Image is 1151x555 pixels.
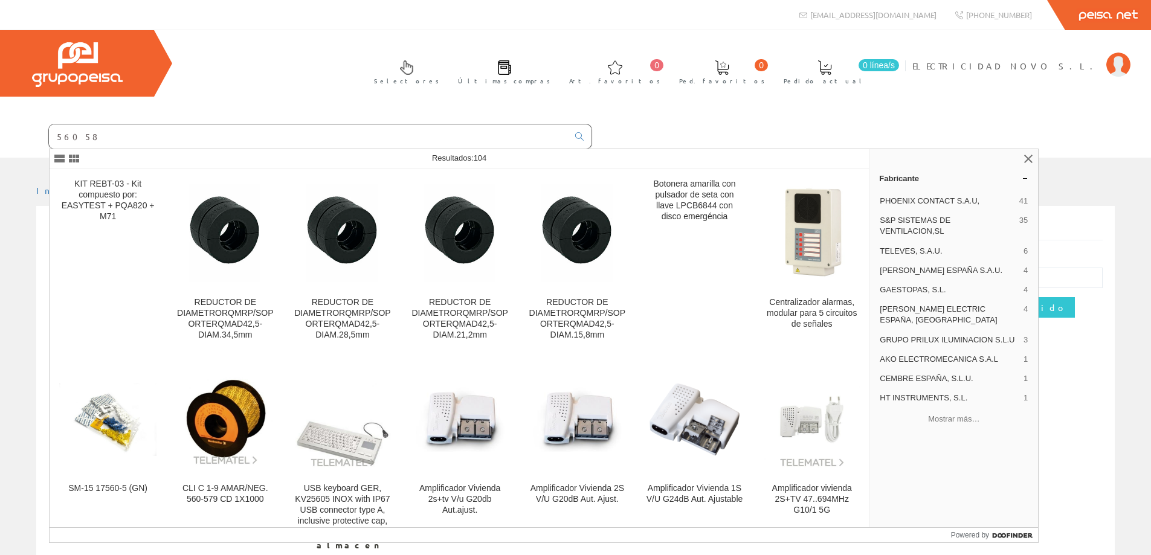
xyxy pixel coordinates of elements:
[810,10,937,20] span: [EMAIL_ADDRESS][DOMAIN_NAME]
[880,335,1019,345] span: GRUPO PRILUX ILUMINACION S.L.U
[1019,196,1028,207] span: 41
[1024,265,1028,276] span: 4
[1024,393,1028,403] span: 1
[529,387,626,452] img: Amplificador Vivienda 2S V/U G20dB Aut. Ajust.
[869,168,1038,188] a: Fabricante
[294,483,391,537] div: USB keyboard GER, KV25605 INOX with IP67 USB connector type A, inclusive protective cap, vandalproof
[874,409,1033,429] button: Mostrar más…
[411,184,509,281] img: REDUCTOR DE DIAMETRORQMRP/SOPORTERQMAD42,5-DIAM.21,2mm
[50,169,166,354] a: KIT REBT-03 - Kit compuesto por: EASYTEST + PQA820 + M71
[753,169,870,354] a: Centralizador alarmas, modular para 5 circuitos de señales Centralizador alarmas, modular para 5 ...
[294,184,391,281] img: REDUCTOR DE DIAMETRORQMRP/SOPORTERQMAD42,5-DIAM.28,5mm
[912,60,1100,72] span: ELECTRICIDAD NOVO S.L.
[411,387,509,452] img: Amplificador Vivienda 2s+tv V/u G20db Aut.ajust.
[284,169,401,354] a: REDUCTOR DE DIAMETRORQMRP/SOPORTERQMAD42,5-DIAM.28,5mm REDUCTOR DE DIAMETRORQMRP/SOPORTERQMAD42,5...
[650,59,663,71] span: 0
[432,153,486,162] span: Resultados:
[176,483,274,505] div: CLI C 1-9 AMAR/NEG. 560-579 CD 1X1000
[912,50,1130,62] a: ELECTRICIDAD NOVO S.L.
[1019,215,1028,237] span: 35
[763,371,860,468] img: Amplificador vivienda 2S+TV 47..694MHz G10/1 5G
[646,483,743,505] div: Amplificador Vivienda 1S V/U G24dB Aut. Ajustable
[167,169,283,354] a: REDUCTOR DE DIAMETRORQMRP/SOPORTERQMAD42,5-DIAM.34,5mm REDUCTOR DE DIAMETRORQMRP/SOPORTERQMAD42,5...
[446,50,556,92] a: Últimas compras
[402,355,518,551] a: Amplificador Vivienda 2s+tv V/u G20db Aut.ajust. Amplificador Vivienda 2s+tv V/u G20db Aut.ajust.
[374,75,439,87] span: Selectores
[1024,304,1028,326] span: 4
[176,297,274,341] div: REDUCTOR DE DIAMETRORQMRP/SOPORTERQMAD42,5-DIAM.34,5mm
[59,483,156,494] div: SM-15 17560-5 (GN)
[529,184,626,281] img: REDUCTOR DE DIAMETRORQMRP/SOPORTERQMAD42,5-DIAM.15,8mm
[1024,284,1028,295] span: 4
[294,371,391,468] img: USB keyboard GER, KV25605 INOX with IP67 USB connector type A, inclusive protective cap, vandalproof
[50,355,166,551] a: SM-15 17560-5 (GN) SM-15 17560-5 (GN)
[59,383,156,456] img: SM-15 17560-5 (GN)
[1024,246,1028,257] span: 6
[529,297,626,341] div: REDUCTOR DE DIAMETRORQMRP/SOPORTERQMAD42,5-DIAM.15,8mm
[768,179,856,287] img: Centralizador alarmas, modular para 5 circuitos de señales
[880,304,1019,326] span: [PERSON_NAME] ELECTRIC ESPAÑA, [GEOGRAPHIC_DATA]
[753,355,870,551] a: Amplificador vivienda 2S+TV 47..694MHz G10/1 5G Amplificador vivienda 2S+TV 47..694MHz G10/1 5G
[880,284,1019,295] span: GAESTOPAS, S.L.
[49,124,568,149] input: Buscar ...
[880,246,1019,257] span: TELEVES, S.A.U.
[636,169,753,354] a: Botonera amarilla con pulsador de seta con llave LPCB6844 con disco emergéncia
[402,169,518,354] a: REDUCTOR DE DIAMETRORQMRP/SOPORTERQMAD42,5-DIAM.21,2mm REDUCTOR DE DIAMETRORQMRP/SOPORTERQMAD42,5...
[474,153,487,162] span: 104
[36,185,88,196] a: Inicio
[880,393,1019,403] span: HT INSTRUMENTS, S.L.
[519,355,636,551] a: Amplificador Vivienda 2S V/U G20dB Aut. Ajust. Amplificador Vivienda 2S V/U G20dB Aut. Ajust.
[646,179,743,222] div: Botonera amarilla con pulsador de seta con llave LPCB6844 con disco emergéncia
[458,75,550,87] span: Últimas compras
[176,184,274,281] img: REDUCTOR DE DIAMETRORQMRP/SOPORTERQMAD42,5-DIAM.34,5mm
[529,483,626,505] div: Amplificador Vivienda 2S V/U G20dB Aut. Ajust.
[59,179,156,222] div: KIT REBT-03 - Kit compuesto por: EASYTEST + PQA820 + M71
[880,215,1014,237] span: S&P SISTEMAS DE VENTILACION,SL
[646,371,743,468] img: Amplificador Vivienda 1S V/U G24dB Aut. Ajustable
[411,297,509,341] div: REDUCTOR DE DIAMETRORQMRP/SOPORTERQMAD42,5-DIAM.21,2mm
[284,355,401,551] a: USB keyboard GER, KV25605 INOX with IP67 USB connector type A, inclusive protective cap, vandalpr...
[167,355,283,551] a: CLI C 1-9 AMAR/NEG. 560-579 CD 1X1000 CLI C 1-9 AMAR/NEG. 560-579 CD 1X1000
[755,59,768,71] span: 0
[966,10,1032,20] span: [PHONE_NUMBER]
[1024,354,1028,365] span: 1
[32,42,123,87] img: Grupo Peisa
[859,59,899,71] span: 0 línea/s
[763,297,860,330] div: Centralizador alarmas, modular para 5 circuitos de señales
[880,373,1019,384] span: CEMBRE ESPAÑA, S.L.U.
[763,483,860,516] div: Amplificador vivienda 2S+TV 47..694MHz G10/1 5G
[411,483,509,516] div: Amplificador Vivienda 2s+tv V/u G20db Aut.ajust.
[880,196,1014,207] span: PHOENIX CONTACT S.A.U,
[569,75,660,87] span: Art. favoritos
[294,297,391,341] div: REDUCTOR DE DIAMETRORQMRP/SOPORTERQMAD42,5-DIAM.28,5mm
[362,50,445,92] a: Selectores
[951,530,989,541] span: Powered by
[176,373,274,466] img: CLI C 1-9 AMAR/NEG. 560-579 CD 1X1000
[679,75,765,87] span: Ped. favoritos
[951,528,1039,542] a: Powered by
[519,169,636,354] a: REDUCTOR DE DIAMETRORQMRP/SOPORTERQMAD42,5-DIAM.15,8mm REDUCTOR DE DIAMETRORQMRP/SOPORTERQMAD42,5...
[1024,373,1028,384] span: 1
[1024,335,1028,345] span: 3
[636,355,753,551] a: Amplificador Vivienda 1S V/U G24dB Aut. Ajustable Amplificador Vivienda 1S V/U G24dB Aut. Ajustable
[784,75,866,87] span: Pedido actual
[880,354,1019,365] span: AKO ELECTROMECANICA S.A.L
[880,265,1019,276] span: [PERSON_NAME] ESPAÑA S.A.U.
